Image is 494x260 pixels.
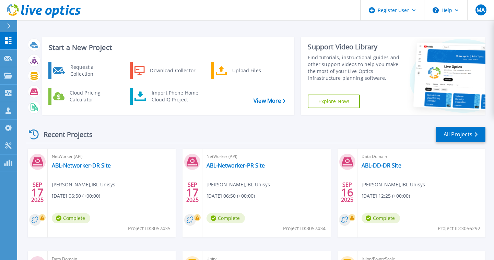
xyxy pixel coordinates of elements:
[254,98,285,104] a: View More
[48,88,119,105] a: Cloud Pricing Calculator
[128,225,170,232] span: Project ID: 3057435
[362,153,481,160] span: Data Domain
[211,62,281,79] a: Upload Files
[49,44,285,51] h3: Start a New Project
[186,180,199,205] div: SEP 2025
[229,64,280,77] div: Upload Files
[341,180,354,205] div: SEP 2025
[207,213,245,223] span: Complete
[308,54,400,82] div: Find tutorials, instructional guides and other support videos to help you make the most of your L...
[207,181,270,188] span: [PERSON_NAME] , IBL-Unisys
[207,192,255,200] span: [DATE] 06:50 (+00:00)
[48,62,119,79] a: Request a Collection
[52,162,111,169] a: ABL-Networker-DR Site
[438,225,480,232] span: Project ID: 3056292
[186,189,199,195] span: 17
[477,7,485,13] span: MA
[308,95,360,108] a: Explore Now!
[207,153,326,160] span: NetWorker (API)
[362,213,400,223] span: Complete
[308,42,400,51] div: Support Video Library
[436,127,485,142] a: All Projects
[130,62,200,79] a: Download Collector
[31,180,44,205] div: SEP 2025
[52,153,172,160] span: NetWorker (API)
[52,181,115,188] span: [PERSON_NAME] , IBL-Unisys
[341,189,353,195] span: 16
[148,89,202,103] div: Import Phone Home CloudIQ Project
[67,64,117,77] div: Request a Collection
[52,213,90,223] span: Complete
[283,225,326,232] span: Project ID: 3057434
[362,162,401,169] a: ABL-DD-DR Site
[31,189,44,195] span: 17
[146,64,198,77] div: Download Collector
[362,181,425,188] span: [PERSON_NAME] , IBL-Unisys
[362,192,410,200] span: [DATE] 12:25 (+00:00)
[52,192,100,200] span: [DATE] 06:50 (+00:00)
[207,162,265,169] a: ABL-Networker-PR Site
[66,89,117,103] div: Cloud Pricing Calculator
[26,126,102,143] div: Recent Projects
